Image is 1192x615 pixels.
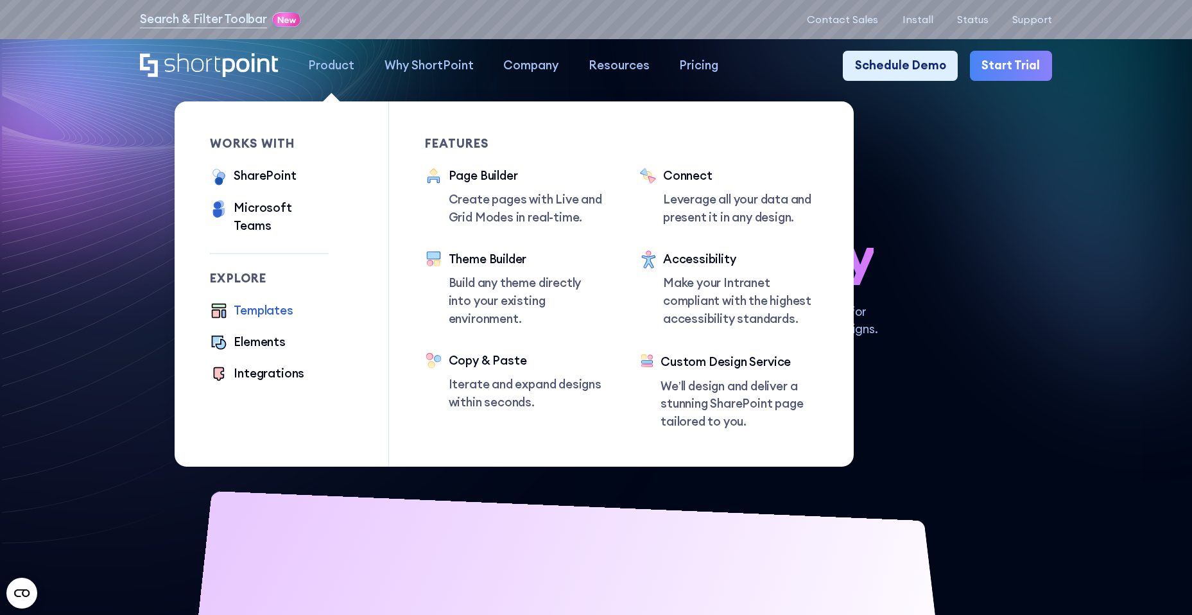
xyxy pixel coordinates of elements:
a: Install [903,13,933,26]
a: Templates [210,302,293,321]
a: Page BuilderCreate pages with Live and Grid Modes in real-time. [425,167,604,227]
div: Theme Builder [449,250,603,268]
a: Elements [210,333,286,352]
a: ConnectLeverage all your data and present it in any design. [639,167,818,227]
p: Build any theme directly into your existing environment. [449,274,603,328]
a: Start Trial [970,51,1052,80]
div: Pricing [679,56,718,74]
a: Contact Sales [807,13,878,26]
iframe: Chat Widget [961,466,1192,615]
div: Microsoft Teams [234,199,329,235]
a: Microsoft Teams [210,199,329,235]
p: We’ll design and deliver a stunning SharePoint page tailored to you. [661,377,818,431]
button: Open CMP widget [6,578,37,609]
div: Features [425,137,604,150]
p: Make your Intranet compliant with the highest accessibility standards. [663,274,818,328]
a: Home [140,53,279,79]
a: Why ShortPoint [370,51,488,80]
div: works with [210,137,329,150]
div: Integrations [234,365,304,383]
a: Resources [574,51,664,80]
a: Support [1012,13,1052,26]
div: Connect [663,167,818,185]
div: Templates [234,302,293,320]
div: SharePoint [234,167,296,185]
div: Accessibility [663,250,818,268]
a: Schedule Demo [843,51,958,80]
a: Status [957,13,989,26]
a: Integrations [210,365,304,384]
div: Resources [589,56,650,74]
a: Copy & PasteIterate and expand designs within seconds. [425,352,604,411]
p: Iterate and expand designs within seconds. [449,376,603,411]
div: Explore [210,272,329,284]
div: Custom Design Service [661,353,818,371]
a: Pricing [664,51,733,80]
div: Company [503,56,558,74]
p: Create pages with Live and Grid Modes in real-time. [449,191,603,227]
a: SharePoint [210,167,296,187]
div: Product [308,56,354,74]
div: Copy & Paste [449,352,603,370]
h1: SharePoint Design has never been [140,167,1052,285]
div: Why ShortPoint [384,56,474,74]
a: Search & Filter Toolbar [140,10,267,28]
a: Product [293,51,369,80]
a: AccessibilityMake your Intranet compliant with the highest accessibility standards. [639,250,818,329]
a: Custom Design ServiceWe’ll design and deliver a stunning SharePoint page tailored to you. [639,353,818,431]
a: Theme BuilderBuild any theme directly into your existing environment. [425,250,604,328]
a: Company [488,51,573,80]
div: Elements [234,333,286,351]
div: Page Builder [449,167,603,185]
p: Leverage all your data and present it in any design. [663,191,818,227]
